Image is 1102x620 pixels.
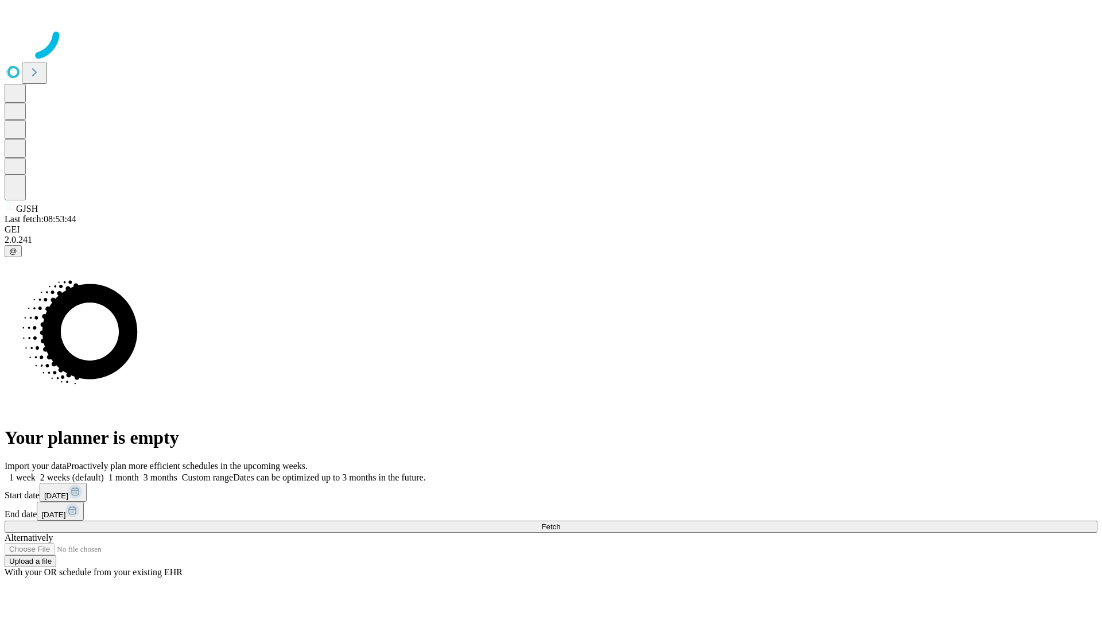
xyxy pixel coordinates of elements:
[9,472,36,482] span: 1 week
[5,427,1097,448] h1: Your planner is empty
[67,461,308,471] span: Proactively plan more efficient schedules in the upcoming weeks.
[16,204,38,214] span: GJSH
[5,555,56,567] button: Upload a file
[40,483,87,502] button: [DATE]
[5,483,1097,502] div: Start date
[182,472,233,482] span: Custom range
[5,567,183,577] span: With your OR schedule from your existing EHR
[541,522,560,531] span: Fetch
[37,502,84,521] button: [DATE]
[40,472,104,482] span: 2 weeks (default)
[233,472,425,482] span: Dates can be optimized up to 3 months in the future.
[108,472,139,482] span: 1 month
[9,247,17,255] span: @
[143,472,177,482] span: 3 months
[5,502,1097,521] div: End date
[5,224,1097,235] div: GEI
[5,533,53,542] span: Alternatively
[5,235,1097,245] div: 2.0.241
[5,461,67,471] span: Import your data
[5,245,22,257] button: @
[41,510,65,519] span: [DATE]
[5,214,76,224] span: Last fetch: 08:53:44
[5,521,1097,533] button: Fetch
[44,491,68,500] span: [DATE]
